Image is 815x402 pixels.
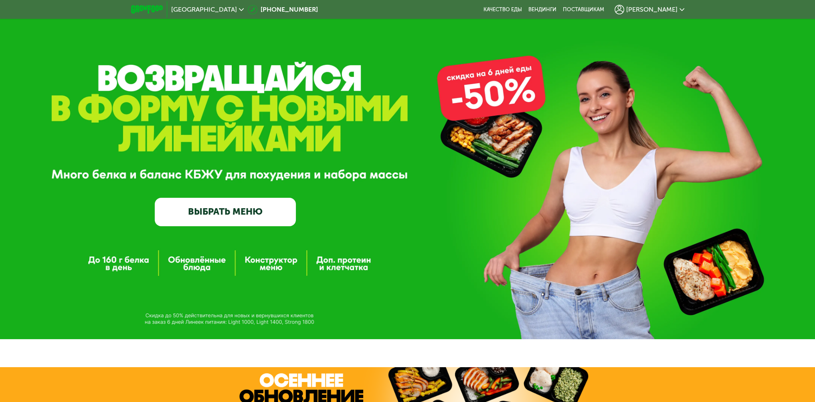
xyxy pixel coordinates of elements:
[563,6,604,13] div: поставщикам
[155,198,296,226] a: ВЫБРАТЬ МЕНЮ
[171,6,237,13] span: [GEOGRAPHIC_DATA]
[528,6,556,13] a: Вендинги
[626,6,677,13] span: [PERSON_NAME]
[483,6,522,13] a: Качество еды
[248,5,318,14] a: [PHONE_NUMBER]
